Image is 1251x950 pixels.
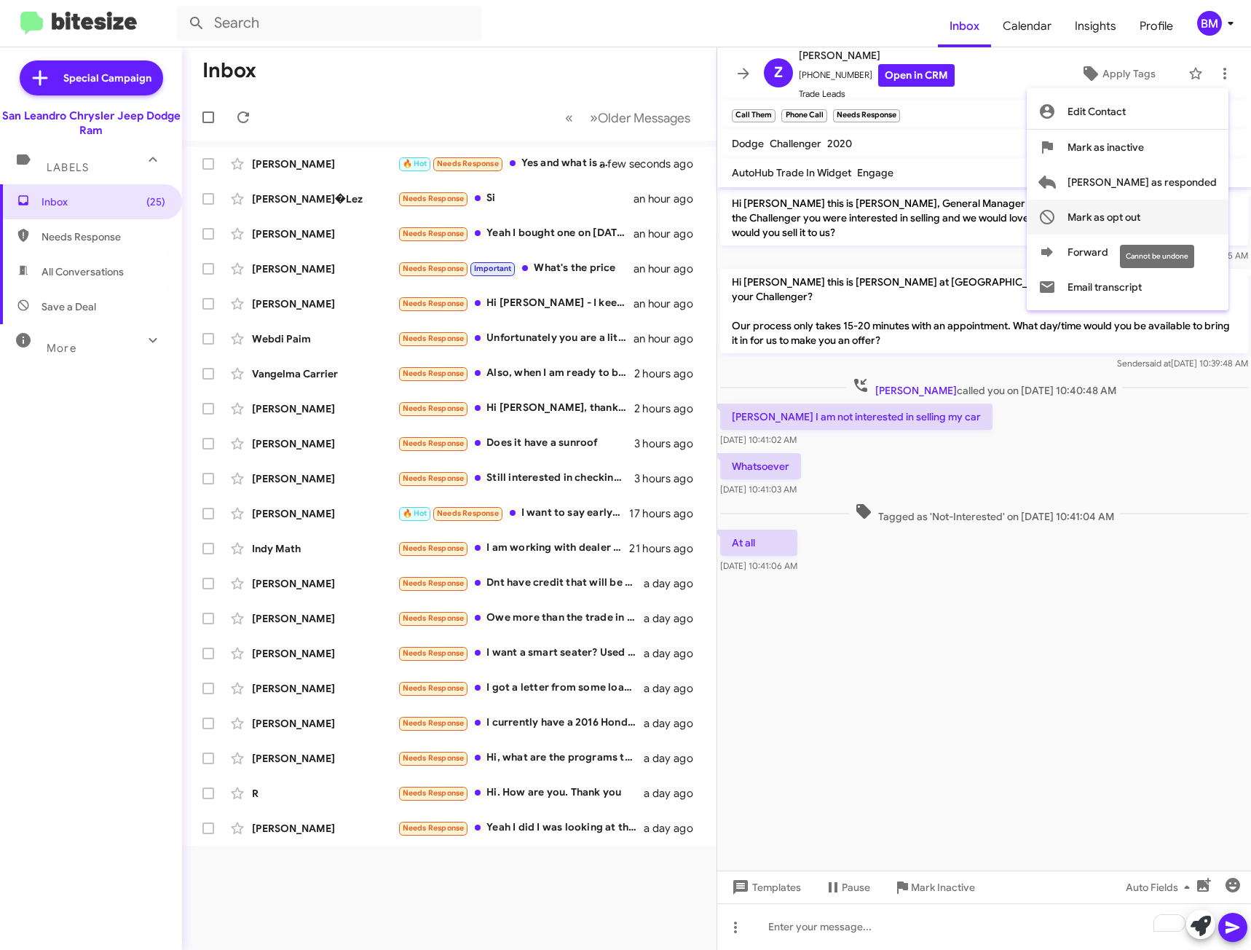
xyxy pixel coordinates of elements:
button: Forward [1027,235,1228,270]
span: Edit Contact [1068,94,1126,129]
div: Cannot be undone [1120,245,1194,268]
button: Email transcript [1027,270,1228,305]
span: Mark as inactive [1068,130,1144,165]
span: Mark as opt out [1068,200,1140,235]
span: [PERSON_NAME] as responded [1068,165,1217,200]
